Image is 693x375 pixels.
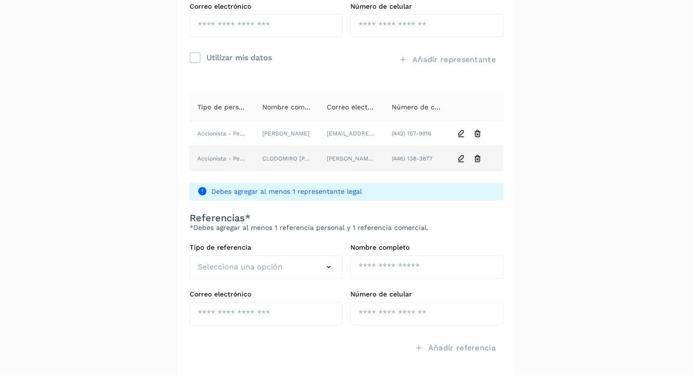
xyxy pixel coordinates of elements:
[391,49,503,71] button: Añadir representante
[190,212,503,224] h3: Referencias*
[197,103,251,111] span: Tipo de persona
[190,243,343,252] label: Tipo de referencia
[350,2,503,11] label: Número de celular
[190,2,343,11] label: Correo electrónico
[428,343,496,353] span: Añadir referencia
[190,224,503,232] p: *Debes agregar al menos 1 referencia personal y 1 referencia comercial.
[262,103,321,111] span: Nombre completo
[255,121,320,146] td: [PERSON_NAME]
[392,103,453,111] span: Número de celular
[206,51,272,64] div: Utilizar mis datos
[350,290,503,298] label: Número de celular
[255,146,320,171] td: CLODOMIRO [PERSON_NAME]
[211,187,496,197] span: Debes agregar al menos 1 representante legal
[198,261,282,273] span: Selecciona una opción
[384,146,449,171] td: (446) 138-3877
[384,121,449,146] td: (442) 157-9916
[190,290,343,298] label: Correo electrónico
[350,243,503,252] label: Nombre completo
[407,337,503,359] button: Añadir referencia
[319,146,384,171] td: [PERSON_NAME][EMAIL_ADDRESS][DOMAIN_NAME],mx
[327,103,388,111] span: Correo electrónico
[412,54,496,65] span: Añadir representante
[319,121,384,146] td: [EMAIL_ADDRESS][DOMAIN_NAME]
[197,130,273,137] span: Accionista - Persona Física
[197,155,273,162] span: Accionista - Persona Física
